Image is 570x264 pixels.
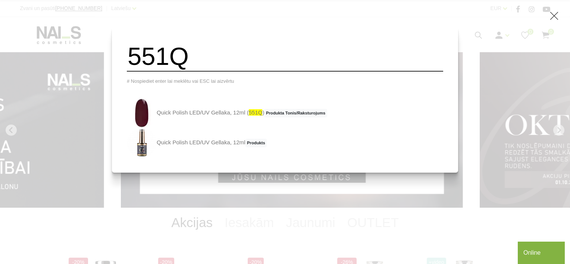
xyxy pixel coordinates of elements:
[264,109,327,118] span: Produkta Tonis/Raksturojums
[127,128,267,158] a: Quick Polish LED/UV Gellaka, 12mlProdukts
[249,109,263,116] span: 551Q
[127,98,157,128] img: Ātri, ērti un vienkārši! Intensīvi pigmentēta gellaka, kas perfekti klājas arī vienā slānī, tādā ...
[127,98,327,128] a: Quick Polish LED/UV Gellaka, 12ml (551Q)Produkta Tonis/Raksturojums
[127,78,234,84] span: # Nospiediet enter lai meklētu vai ESC lai aizvērtu
[245,139,267,148] span: Produkts
[127,41,443,72] input: Meklēt produktus ...
[518,240,566,264] iframe: chat widget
